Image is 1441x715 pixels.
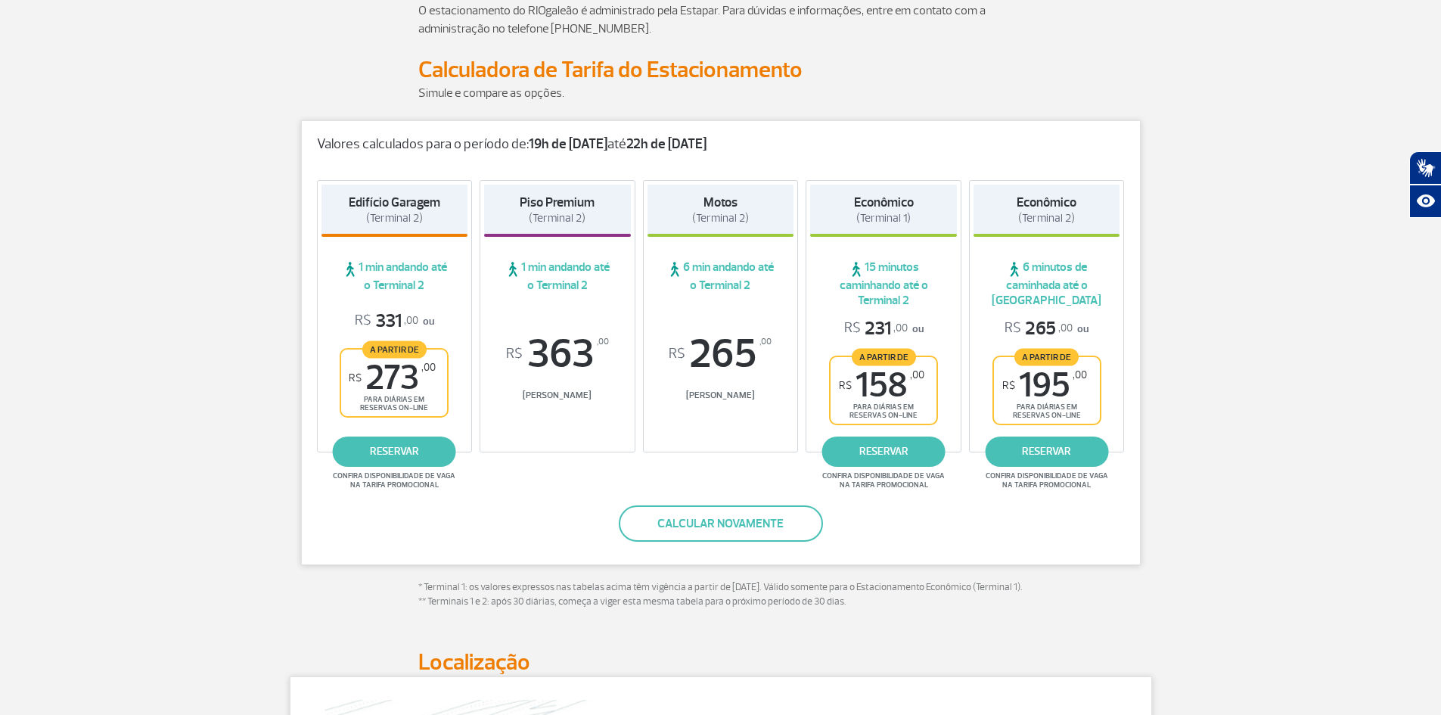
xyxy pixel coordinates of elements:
a: reservar [822,437,946,467]
span: (Terminal 2) [1018,211,1075,225]
span: (Terminal 1) [856,211,911,225]
p: Valores calculados para o período de: até [317,136,1125,153]
span: para diárias em reservas on-line [354,395,434,412]
span: 265 [1005,317,1073,340]
span: A partir de [362,340,427,358]
strong: 22h de [DATE] [626,135,707,153]
strong: Piso Premium [520,194,595,210]
p: * Terminal 1: os valores expressos nas tabelas acima têm vigência a partir de [DATE]. Válido some... [418,580,1023,610]
strong: Econômico [854,194,914,210]
sup: R$ [669,346,685,362]
sup: ,00 [759,334,772,350]
span: 195 [1002,368,1087,403]
span: 231 [844,317,908,340]
sup: ,00 [1073,368,1087,381]
a: reservar [985,437,1108,467]
p: ou [1005,317,1089,340]
span: 158 [839,368,924,403]
span: [PERSON_NAME] [648,390,794,401]
strong: 19h de [DATE] [529,135,607,153]
p: O estacionamento do RIOgaleão é administrado pela Estapar. Para dúvidas e informações, entre em c... [418,2,1023,38]
span: A partir de [852,348,916,365]
h2: Calculadora de Tarifa do Estacionamento [418,56,1023,84]
h2: Localização [418,648,1023,676]
span: 363 [484,334,631,375]
strong: Econômico [1017,194,1076,210]
span: 6 minutos de caminhada até o [GEOGRAPHIC_DATA] [974,260,1120,308]
sup: ,00 [421,361,436,374]
div: Plugin de acessibilidade da Hand Talk. [1409,151,1441,218]
span: (Terminal 2) [366,211,423,225]
span: (Terminal 2) [692,211,749,225]
sup: R$ [506,346,523,362]
sup: R$ [1002,379,1015,392]
span: 331 [355,309,418,333]
p: Simule e compare as opções. [418,84,1023,102]
sup: ,00 [910,368,924,381]
span: 265 [648,334,794,375]
span: 273 [349,361,436,395]
span: Confira disponibilidade de vaga na tarifa promocional [331,471,458,490]
p: ou [355,309,434,333]
button: Abrir recursos assistivos. [1409,185,1441,218]
sup: R$ [839,379,852,392]
span: 6 min andando até o Terminal 2 [648,260,794,293]
a: reservar [333,437,456,467]
button: Calcular novamente [619,505,823,542]
sup: R$ [349,371,362,384]
span: Confira disponibilidade de vaga na tarifa promocional [983,471,1110,490]
button: Abrir tradutor de língua de sinais. [1409,151,1441,185]
span: [PERSON_NAME] [484,390,631,401]
span: para diárias em reservas on-line [843,403,924,420]
span: 1 min andando até o Terminal 2 [484,260,631,293]
span: A partir de [1014,348,1079,365]
strong: Edifício Garagem [349,194,440,210]
span: Confira disponibilidade de vaga na tarifa promocional [820,471,947,490]
span: para diárias em reservas on-line [1007,403,1087,420]
sup: ,00 [597,334,609,350]
span: 15 minutos caminhando até o Terminal 2 [810,260,957,308]
span: (Terminal 2) [529,211,585,225]
p: ou [844,317,924,340]
span: 1 min andando até o Terminal 2 [321,260,468,293]
strong: Motos [703,194,738,210]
